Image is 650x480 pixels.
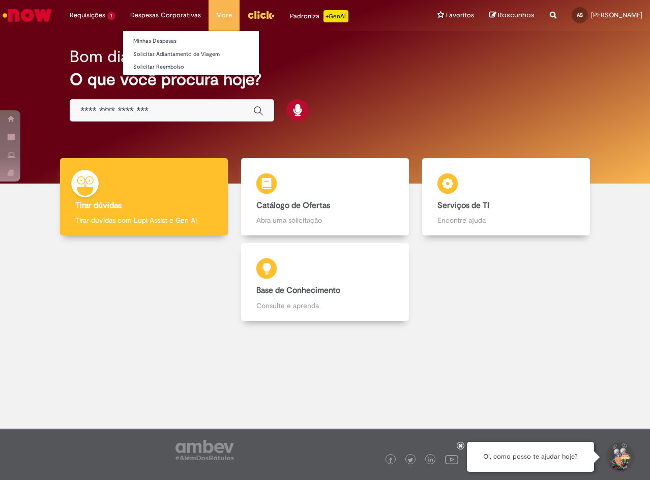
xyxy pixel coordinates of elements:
span: AS [577,12,583,18]
span: Despesas Corporativas [130,10,201,20]
p: Abra uma solicitação [256,215,394,225]
h2: O que você procura hoje? [70,71,580,88]
a: Tirar dúvidas Tirar dúvidas com Lupi Assist e Gen Ai [53,158,234,236]
b: Base de Conhecimento [256,285,340,295]
a: Catálogo de Ofertas Abra uma solicitação [234,158,416,236]
div: Padroniza [290,10,348,22]
img: logo_footer_facebook.png [388,458,393,463]
img: logo_footer_linkedin.png [428,457,433,463]
span: Requisições [70,10,105,20]
a: Minhas Despesas [123,36,259,47]
span: Rascunhos [498,10,535,20]
span: 1 [107,12,115,20]
a: Serviços de TI Encontre ajuda [416,158,597,236]
b: Tirar dúvidas [75,200,122,211]
p: Consulte e aprenda [256,301,394,311]
a: Solicitar Adiantamento de Viagem [123,49,259,60]
a: Solicitar Reembolso [123,62,259,73]
img: logo_footer_youtube.png [445,453,458,466]
a: Base de Conhecimento Consulte e aprenda [53,243,597,321]
img: ServiceNow [1,5,53,25]
img: click_logo_yellow_360x200.png [247,7,275,22]
ul: Despesas Corporativas [123,31,259,76]
div: Oi, como posso te ajudar hoje? [467,442,594,472]
img: logo_footer_twitter.png [408,458,413,463]
span: More [216,10,232,20]
img: logo_footer_ambev_rotulo_gray.png [175,440,234,460]
p: Encontre ajuda [437,215,575,225]
span: Favoritos [446,10,474,20]
b: Catálogo de Ofertas [256,200,330,211]
button: Iniciar Conversa de Suporte [604,442,635,472]
b: Serviços de TI [437,200,489,211]
span: [PERSON_NAME] [591,11,642,19]
h2: Bom dia, Ana [70,48,166,66]
p: Tirar dúvidas com Lupi Assist e Gen Ai [75,215,213,225]
a: Rascunhos [489,11,535,20]
p: +GenAi [323,10,348,22]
